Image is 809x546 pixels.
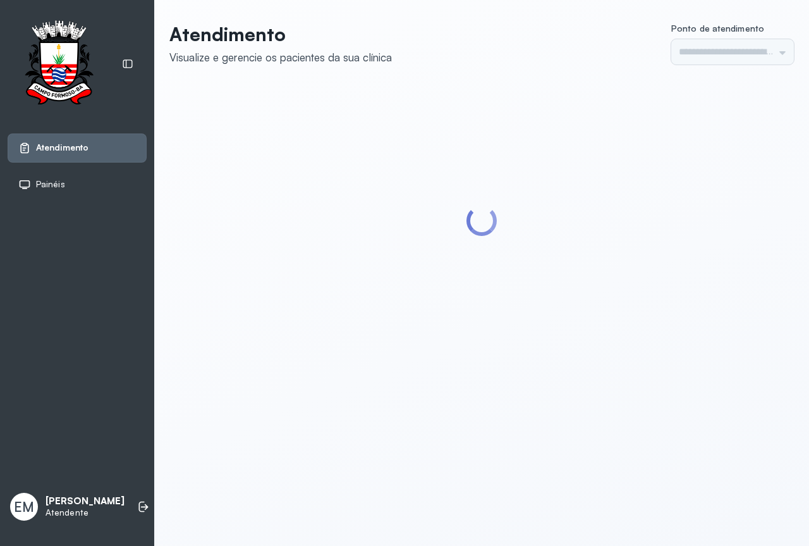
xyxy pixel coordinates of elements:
a: Atendimento [18,142,136,154]
p: Atendente [46,507,125,518]
span: Painéis [36,179,65,190]
div: Visualize e gerencie os pacientes da sua clínica [169,51,392,64]
p: Atendimento [169,23,392,46]
p: [PERSON_NAME] [46,495,125,507]
span: EM [14,499,34,515]
img: Logotipo do estabelecimento [13,20,104,108]
span: Ponto de atendimento [671,23,764,34]
span: Atendimento [36,142,88,153]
